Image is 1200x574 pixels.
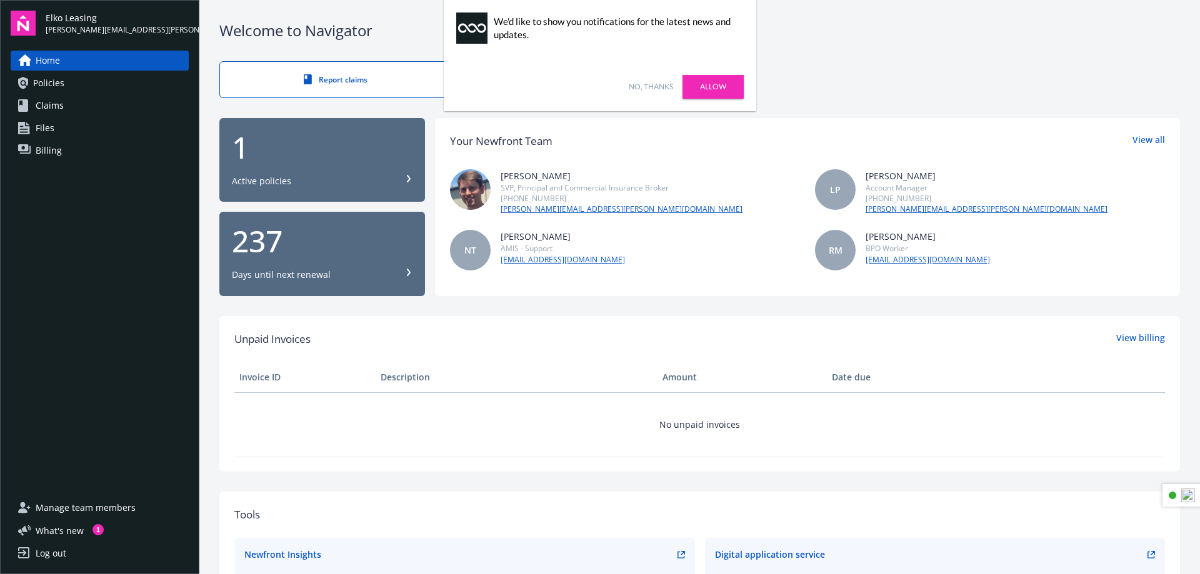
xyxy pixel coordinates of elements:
[232,226,412,256] div: 237
[11,11,36,36] img: navigator-logo.svg
[866,169,1107,182] div: [PERSON_NAME]
[494,15,737,41] div: We'd like to show you notifications for the latest news and updates.
[245,74,426,85] div: Report claims
[36,498,136,518] span: Manage team members
[11,118,189,138] a: Files
[657,362,827,392] th: Amount
[36,51,60,71] span: Home
[232,175,291,187] div: Active policies
[232,269,331,281] div: Days until next renewal
[36,141,62,161] span: Billing
[232,132,412,162] div: 1
[715,548,825,561] div: Digital application service
[219,20,1180,41] div: Welcome to Navigator
[36,524,84,537] span: What ' s new
[450,169,491,210] img: photo
[501,193,742,204] div: [PHONE_NUMBER]
[501,204,742,215] a: [PERSON_NAME][EMAIL_ADDRESS][PERSON_NAME][DOMAIN_NAME]
[46,24,189,36] span: [PERSON_NAME][EMAIL_ADDRESS][PERSON_NAME][DOMAIN_NAME]
[501,243,625,254] div: AMIS - Support
[866,193,1107,204] div: [PHONE_NUMBER]
[219,61,452,98] a: Report claims
[501,182,742,193] div: SVP, Principal and Commercial Insurance Broker
[46,11,189,24] span: Elko Leasing
[11,498,189,518] a: Manage team members
[866,204,1107,215] a: [PERSON_NAME][EMAIL_ADDRESS][PERSON_NAME][DOMAIN_NAME]
[827,362,968,392] th: Date due
[682,75,744,99] a: Allow
[501,254,625,265] a: [EMAIL_ADDRESS][DOMAIN_NAME]
[244,548,321,561] div: Newfront Insights
[1132,133,1165,149] a: View all
[36,543,66,563] div: Log out
[36,118,54,138] span: Files
[866,182,1107,193] div: Account Manager
[376,362,657,392] th: Description
[36,96,64,116] span: Claims
[219,118,425,202] button: 1Active policies
[11,96,189,116] a: Claims
[866,254,990,265] a: [EMAIL_ADDRESS][DOMAIN_NAME]
[501,230,625,243] div: [PERSON_NAME]
[234,392,1165,456] td: No unpaid invoices
[46,11,189,36] button: Elko Leasing[PERSON_NAME][EMAIL_ADDRESS][PERSON_NAME][DOMAIN_NAME]
[866,230,990,243] div: [PERSON_NAME]
[501,169,742,182] div: [PERSON_NAME]
[219,212,425,296] button: 237Days until next renewal
[92,524,104,535] div: 1
[464,244,476,257] span: NT
[11,51,189,71] a: Home
[234,507,1165,523] div: Tools
[830,183,841,196] span: LP
[629,81,673,92] a: No, thanks
[1116,331,1165,347] a: View billing
[11,524,104,537] button: What's new1
[866,243,990,254] div: BPO Worker
[234,331,311,347] span: Unpaid Invoices
[829,244,842,257] span: RM
[11,73,189,93] a: Policies
[33,73,64,93] span: Policies
[450,133,552,149] div: Your Newfront Team
[234,362,376,392] th: Invoice ID
[11,141,189,161] a: Billing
